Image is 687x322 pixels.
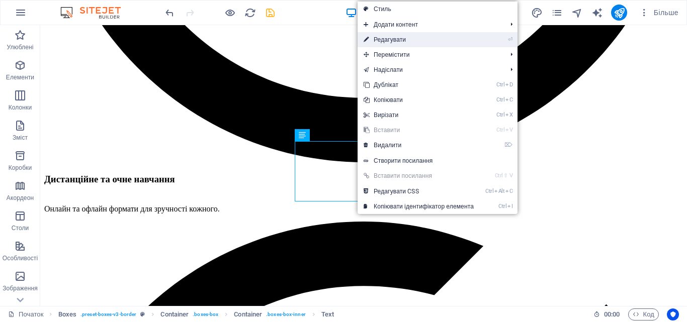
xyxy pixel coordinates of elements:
[628,308,659,320] button: Код
[531,7,543,19] i: Дизайн (Ctrl+Alt+Y)
[604,310,620,318] font: 00:00
[58,7,133,19] img: Логотип редактора
[7,44,33,51] font: Улюблені
[509,172,512,179] font: V
[264,7,276,19] button: зберегти
[58,308,76,320] span: Click to select. Double-click to edit
[374,66,403,73] font: Надіслати
[374,172,432,179] font: Вставити посилання
[374,188,419,195] font: Редагувати CSS
[496,81,504,88] font: Ctrl
[80,308,136,320] span: . preset-boxes-v3-border
[358,62,502,77] a: Надіслати
[374,81,398,88] font: Дублікат
[667,308,679,320] button: Орієнтований на користувача
[374,127,400,134] font: Вставити
[504,142,512,148] font: ⌦
[571,7,583,19] i: Навігатор
[140,311,145,317] i: This element is a customizable preset
[9,104,32,111] font: Колонки
[265,7,276,19] i: Save (Ctrl+S)
[358,77,480,92] a: CtrlDДублікат
[498,203,506,209] font: Ctrl
[374,21,418,28] font: Додати контент
[358,153,518,168] a: Створити посилання
[19,310,43,318] font: Початок
[234,308,262,320] span: Click to select. Double-click to edit
[164,7,176,19] i: Undo: Change text (Ctrl+Z)
[3,285,38,292] font: Зображення
[511,203,512,209] font: I
[571,7,583,19] button: навігатор
[374,36,406,43] font: Редагувати
[509,112,512,118] font: X
[374,51,410,58] font: Перемістити
[374,157,433,164] font: Створити посилання
[509,96,512,103] font: C
[643,310,654,318] font: Код
[635,5,682,21] button: Більше
[358,138,480,153] a: ⌦Видалити
[374,112,398,119] font: Вирізати
[551,7,563,19] i: Сторінки (Ctrl+Alt+S)
[374,96,403,103] font: Копіювати
[358,199,480,214] a: CtrlIКопіювати ідентифікатор елемента
[12,225,29,232] font: Столи
[244,7,256,19] button: перезавантажити
[611,5,627,21] button: опублікувати
[509,81,512,88] font: D
[358,92,480,108] a: CtrlCКопіювати
[7,194,34,201] font: Акордеон
[591,7,603,19] button: генератор_тексту
[358,32,480,47] a: ⏎Редагувати
[374,6,391,13] font: Стиль
[358,184,480,199] a: CtrlAltCРедагувати CSS
[358,168,480,183] a: Ctrl⇧VВставити посилання
[244,7,256,19] i: Reload page
[321,308,334,320] span: Click to select. Double-click to edit
[496,127,504,133] font: Ctrl
[193,308,218,320] span: . boxes-box
[3,255,38,262] font: Особливості
[654,9,678,17] font: Більше
[496,96,504,103] font: Ctrl
[503,172,508,179] font: ⇧
[358,123,480,138] a: CtrlVВставити
[496,112,504,118] font: Ctrl
[509,127,512,133] font: V
[358,108,480,123] a: CtrlXВирізати
[508,36,512,43] font: ⏎
[13,134,28,141] font: Зміст
[358,2,518,17] a: Стиль
[9,164,32,171] font: Коробки
[498,188,504,194] font: Alt
[374,142,401,149] font: Видалити
[614,7,625,19] i: Опублікувати
[8,308,43,320] a: Натисніть, щоб скасувати вибір. Двічі клацніть, щоб відкрити сторінки.
[531,7,543,19] button: дизайн
[551,7,563,19] button: сторінки
[593,308,620,320] h6: Час сеансу
[509,188,512,194] font: C
[6,74,34,81] font: Елементи
[160,308,189,320] span: Click to select. Double-click to edit
[58,308,334,320] nav: хлібні крихти
[266,308,306,320] span: . boxes-box-inner
[591,7,603,19] i: ШІ-письменник
[374,203,474,210] font: Копіювати ідентифікатор елемента
[495,172,503,179] font: Ctrl
[485,188,493,194] font: Ctrl
[163,7,176,19] button: скасувати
